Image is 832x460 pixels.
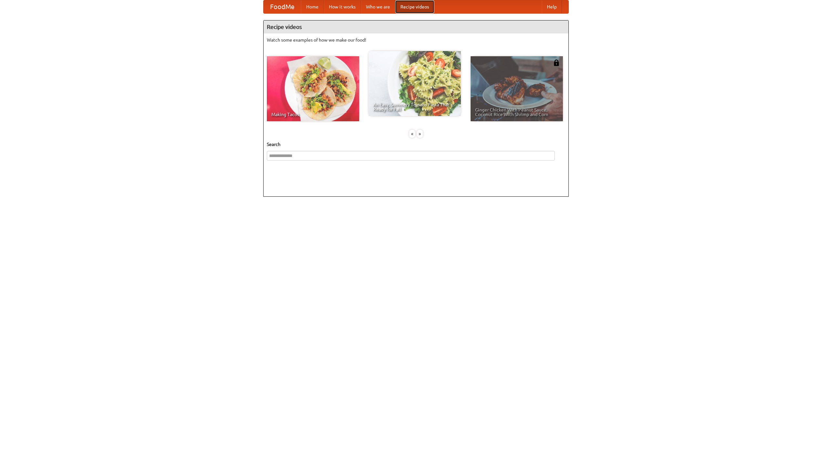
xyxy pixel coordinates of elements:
div: « [409,130,415,138]
span: An Easy, Summery Tomato Pasta That's Ready for Fall [373,102,456,112]
a: Making Tacos [267,56,359,121]
a: An Easy, Summery Tomato Pasta That's Ready for Fall [369,51,461,116]
h5: Search [267,141,565,148]
a: Recipe videos [395,0,434,13]
img: 483408.png [553,59,560,66]
span: Making Tacos [271,112,355,117]
div: » [417,130,423,138]
h4: Recipe videos [264,20,568,33]
a: Who we are [361,0,395,13]
a: Help [542,0,562,13]
p: Watch some examples of how we make our food! [267,37,565,43]
a: How it works [324,0,361,13]
a: Home [301,0,324,13]
a: FoodMe [264,0,301,13]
